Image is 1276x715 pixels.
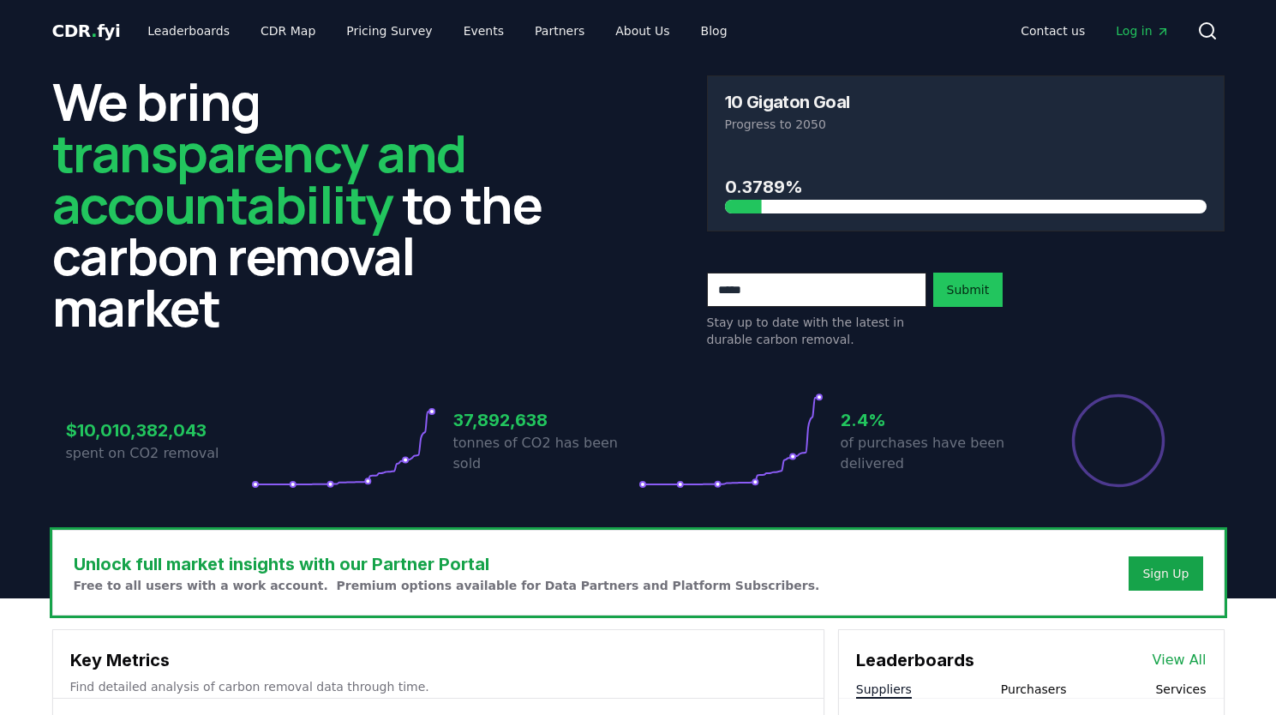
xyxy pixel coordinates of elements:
[1007,15,1183,46] nav: Main
[1116,22,1169,39] span: Log in
[687,15,741,46] a: Blog
[52,19,121,43] a: CDR.fyi
[933,273,1003,307] button: Submit
[725,116,1207,133] p: Progress to 2050
[1102,15,1183,46] a: Log in
[856,681,912,698] button: Suppliers
[707,314,926,348] p: Stay up to date with the latest in durable carbon removal.
[74,551,820,577] h3: Unlock full market insights with our Partner Portal
[70,647,806,673] h3: Key Metrics
[332,15,446,46] a: Pricing Survey
[841,433,1026,474] p: of purchases have been delivered
[247,15,329,46] a: CDR Map
[602,15,683,46] a: About Us
[1142,565,1189,582] a: Sign Up
[52,21,121,41] span: CDR fyi
[91,21,97,41] span: .
[70,678,806,695] p: Find detailed analysis of carbon removal data through time.
[1129,556,1202,591] button: Sign Up
[66,418,251,443] h3: $10,010,382,043
[1007,15,1099,46] a: Contact us
[52,75,570,333] h2: We bring to the carbon removal market
[66,443,251,464] p: spent on CO2 removal
[134,15,740,46] nav: Main
[856,647,974,673] h3: Leaderboards
[134,15,243,46] a: Leaderboards
[1153,650,1207,670] a: View All
[1070,393,1166,489] div: Percentage of sales delivered
[841,407,1026,433] h3: 2.4%
[725,93,850,111] h3: 10 Gigaton Goal
[52,117,466,239] span: transparency and accountability
[453,433,638,474] p: tonnes of CO2 has been sold
[74,577,820,594] p: Free to all users with a work account. Premium options available for Data Partners and Platform S...
[453,407,638,433] h3: 37,892,638
[1001,681,1067,698] button: Purchasers
[521,15,598,46] a: Partners
[450,15,518,46] a: Events
[725,174,1207,200] h3: 0.3789%
[1155,681,1206,698] button: Services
